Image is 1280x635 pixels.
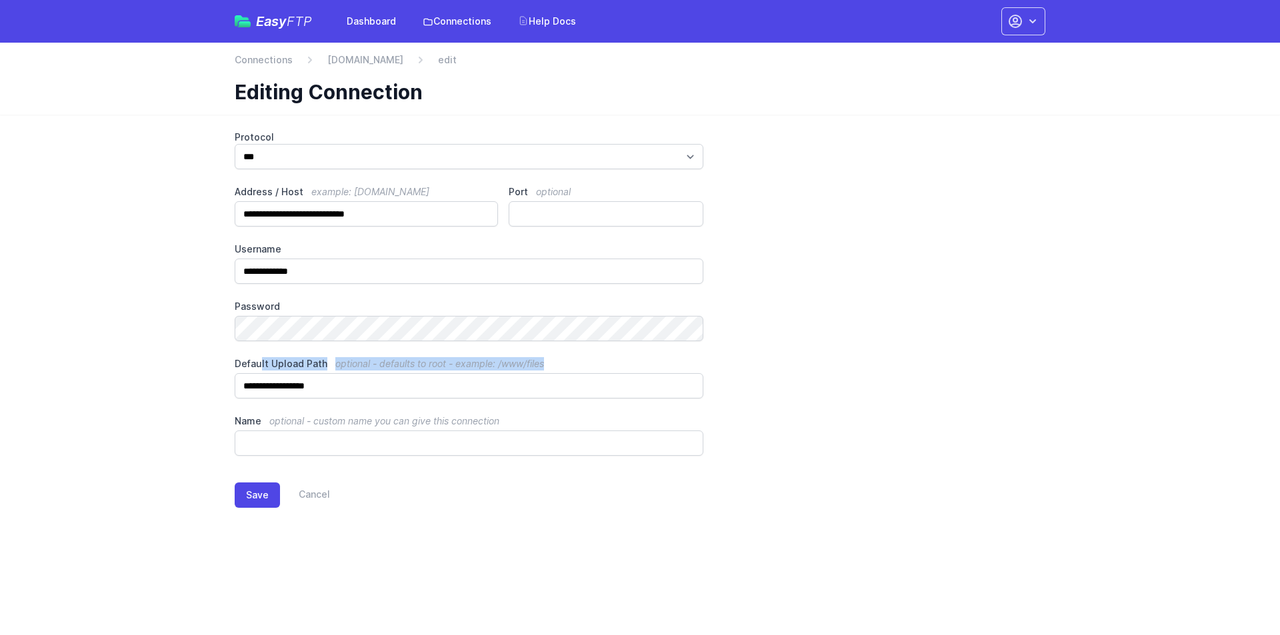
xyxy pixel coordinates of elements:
[256,15,312,28] span: Easy
[235,15,251,27] img: easyftp_logo.png
[311,186,429,197] span: example: [DOMAIN_NAME]
[509,185,703,199] label: Port
[235,243,703,256] label: Username
[510,9,584,33] a: Help Docs
[269,415,499,426] span: optional - custom name you can give this connection
[339,9,404,33] a: Dashboard
[287,13,312,29] span: FTP
[280,482,330,508] a: Cancel
[438,53,457,67] span: edit
[235,131,703,144] label: Protocol
[1213,568,1264,619] iframe: Drift Widget Chat Controller
[235,53,293,67] a: Connections
[235,185,498,199] label: Address / Host
[235,15,312,28] a: EasyFTP
[235,53,1045,75] nav: Breadcrumb
[235,300,703,313] label: Password
[335,358,544,369] span: optional - defaults to root - example: /www/files
[235,414,703,428] label: Name
[327,53,403,67] a: [DOMAIN_NAME]
[415,9,499,33] a: Connections
[235,482,280,508] button: Save
[536,186,571,197] span: optional
[235,80,1035,104] h1: Editing Connection
[235,357,703,370] label: Default Upload Path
